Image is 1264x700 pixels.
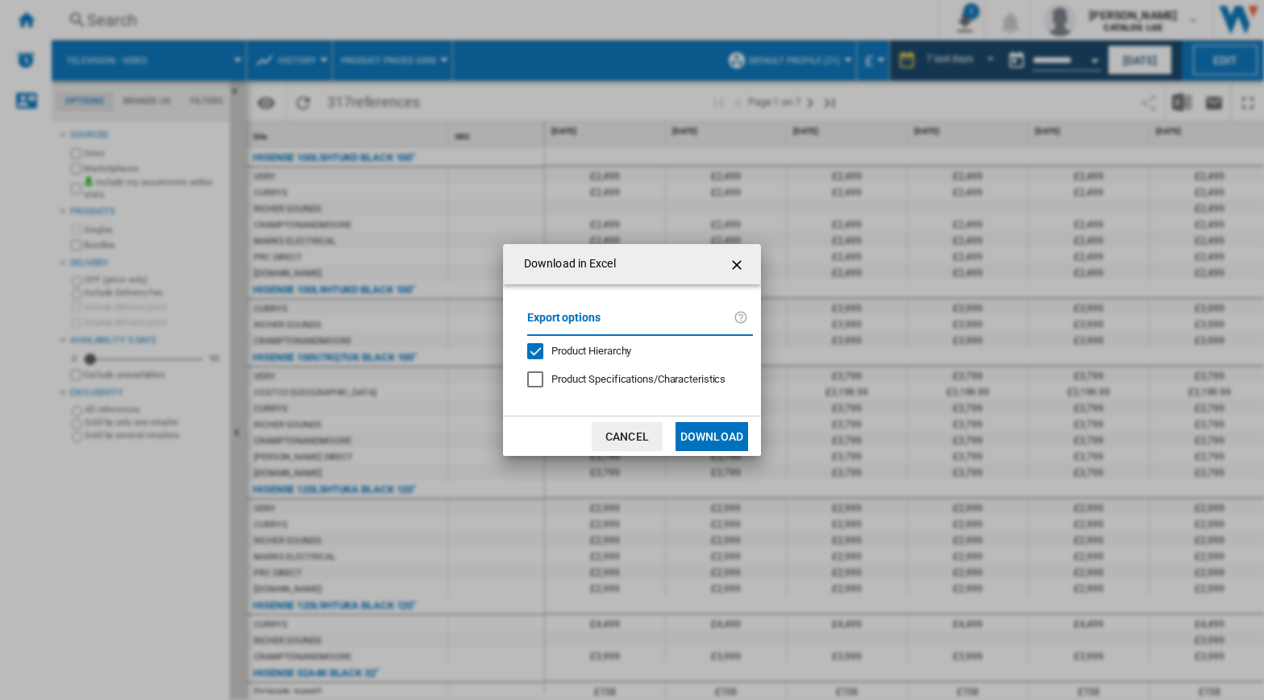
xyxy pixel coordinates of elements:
button: Download [676,422,748,451]
md-dialog: Download in ... [503,244,761,456]
ng-md-icon: getI18NText('BUTTONS.CLOSE_DIALOG') [729,255,748,275]
button: getI18NText('BUTTONS.CLOSE_DIALOG') [722,248,755,280]
md-checkbox: Product Hierarchy [527,344,740,359]
label: Export options [527,309,734,338]
span: Product Hierarchy [551,345,631,357]
span: Product Specifications/Characteristics [551,373,726,385]
h4: Download in Excel [516,256,616,272]
button: Cancel [592,422,663,451]
div: Only applies to Category View [551,372,726,387]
